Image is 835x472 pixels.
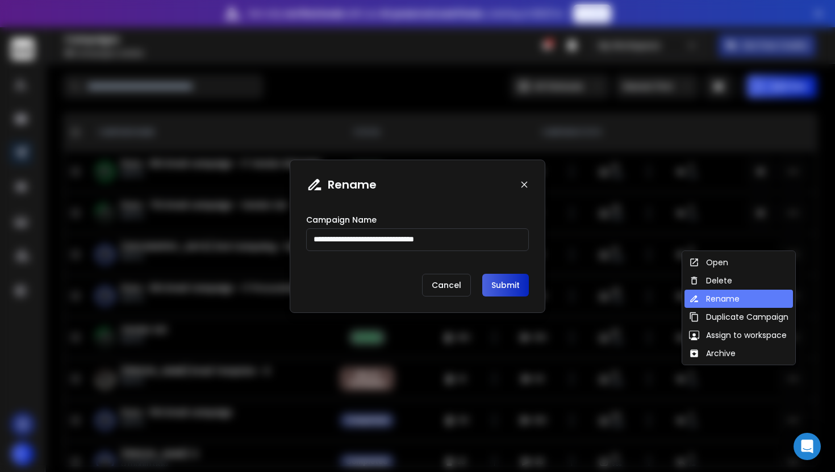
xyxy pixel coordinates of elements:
div: Assign to workspace [689,329,787,341]
div: Duplicate Campaign [689,311,788,323]
div: Rename [689,293,740,304]
h1: Rename [328,177,377,193]
label: Campaign Name [306,216,377,224]
button: Submit [482,274,529,296]
div: Archive [689,348,736,359]
p: Cancel [422,274,471,296]
div: Open Intercom Messenger [794,433,821,460]
div: Open [689,257,728,268]
div: Delete [689,275,732,286]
